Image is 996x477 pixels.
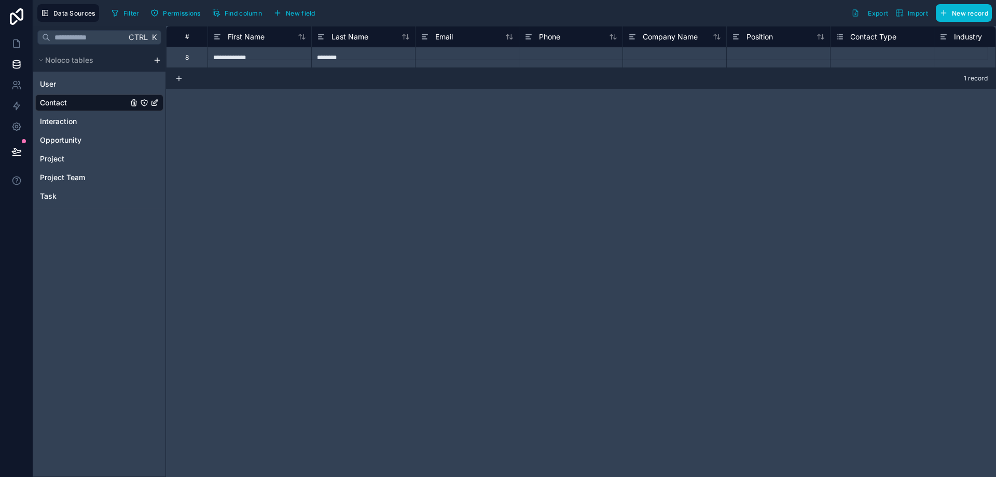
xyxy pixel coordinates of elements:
a: New record [932,4,992,22]
div: Opportunity [35,132,163,148]
button: Data Sources [37,4,99,22]
button: New record [936,4,992,22]
span: New record [952,9,988,17]
div: Project [35,151,163,167]
div: User [35,76,163,92]
button: Filter [107,5,143,21]
span: First Name [228,32,265,42]
button: Find column [209,5,266,21]
div: # [174,33,200,40]
span: Contact Type [850,32,896,42]
span: Industry [954,32,982,42]
span: Filter [123,9,140,17]
button: Export [848,4,892,22]
button: Noloco tables [35,53,149,67]
span: K [150,34,158,41]
span: Export [868,9,888,17]
span: Ctrl [128,31,149,44]
button: Permissions [147,5,204,21]
span: Phone [539,32,560,42]
span: New field [286,9,315,17]
span: Contact [40,98,67,108]
span: 1 record [964,74,988,83]
button: Import [892,4,932,22]
span: Position [746,32,773,42]
span: Email [435,32,453,42]
span: Permissions [163,9,200,17]
span: Opportunity [40,135,81,145]
span: Project Team [40,172,85,183]
span: Noloco tables [45,55,93,65]
div: Project Team [35,169,163,186]
a: Permissions [147,5,208,21]
div: scrollable content [33,49,165,209]
div: Interaction [35,113,163,130]
span: Import [908,9,928,17]
span: Interaction [40,116,77,127]
span: Project [40,154,64,164]
span: User [40,79,56,89]
div: Contact [35,94,163,111]
div: Task [35,188,163,205]
div: 8 [185,53,189,62]
span: Last Name [331,32,368,42]
button: New field [270,5,319,21]
span: Company Name [643,32,698,42]
span: Task [40,191,57,201]
span: Data Sources [53,9,95,17]
span: Find column [225,9,262,17]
